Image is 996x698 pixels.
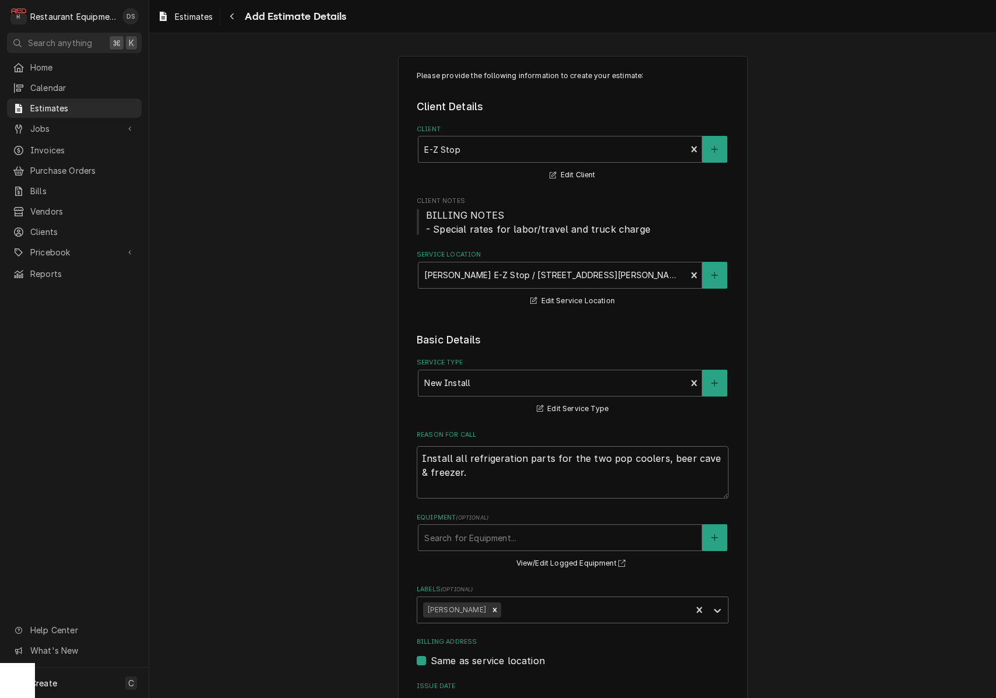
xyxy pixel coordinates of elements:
[7,78,142,97] a: Calendar
[417,446,728,499] textarea: Install all refrigeration parts for the two pop coolers, beer cave & freezer.
[702,370,727,397] button: Create New Service
[175,10,213,23] span: Estimates
[431,654,545,668] label: Same as service location
[417,250,728,259] label: Service Location
[456,514,488,521] span: ( optional )
[30,61,136,73] span: Home
[30,122,118,135] span: Jobs
[30,82,136,94] span: Calendar
[7,181,142,201] a: Bills
[7,119,142,138] a: Go to Jobs
[7,264,142,283] a: Reports
[128,677,134,689] span: C
[417,637,728,647] label: Billing Address
[30,624,135,636] span: Help Center
[30,268,136,280] span: Reports
[711,271,718,279] svg: Create New Location
[112,37,121,49] span: ⌘
[30,10,116,23] div: Restaurant Equipment Diagnostics
[153,7,217,26] a: Estimates
[417,637,728,667] div: Billing Address
[423,602,488,618] div: [PERSON_NAME]
[10,8,27,24] div: Restaurant Equipment Diagnostics's Avatar
[7,99,142,118] a: Estimates
[7,141,142,160] a: Invoices
[417,125,728,183] div: Client
[488,602,501,618] div: Remove beckley
[702,262,727,289] button: Create New Location
[7,620,142,640] a: Go to Help Center
[417,513,728,522] label: Equipment
[711,145,718,153] svg: Create New Client
[417,250,728,308] div: Service Location
[30,205,136,218] span: Vendors
[10,8,27,24] div: R
[7,58,142,77] a: Home
[7,33,142,53] button: Search anything⌘K
[417,197,728,236] div: Client Notes
[30,226,136,238] span: Clients
[122,8,139,24] div: DS
[30,144,136,156] span: Invoices
[30,644,135,657] span: What's New
[548,168,597,183] button: Edit Client
[30,246,118,258] span: Pricebook
[417,332,728,348] legend: Basic Details
[417,358,728,367] label: Service Type
[702,136,727,163] button: Create New Client
[417,682,728,691] label: Issue Date
[241,9,346,24] span: Add Estimate Details
[417,358,728,416] div: Service Type
[417,430,728,499] div: Reason For Call
[515,556,631,571] button: View/Edit Logged Equipment
[417,125,728,134] label: Client
[30,102,136,114] span: Estimates
[417,585,728,594] label: Labels
[223,7,241,26] button: Navigate back
[122,8,139,24] div: Derek Stewart's Avatar
[529,294,617,308] button: Edit Service Location
[417,197,728,206] span: Client Notes
[7,161,142,180] a: Purchase Orders
[426,209,650,235] span: BILLING NOTES - Special rates for labor/travel and truck charge
[711,534,718,542] svg: Create New Equipment
[711,379,718,387] svg: Create New Service
[417,208,728,236] span: Client Notes
[28,37,92,49] span: Search anything
[129,37,134,49] span: K
[30,678,57,688] span: Create
[441,586,473,592] span: ( optional )
[417,71,728,81] p: Please provide the following information to create your estimate:
[417,585,728,623] div: Labels
[30,164,136,177] span: Purchase Orders
[417,430,728,440] label: Reason For Call
[702,524,727,551] button: Create New Equipment
[535,402,610,416] button: Edit Service Type
[30,185,136,197] span: Bills
[417,513,728,571] div: Equipment
[417,99,728,114] legend: Client Details
[7,222,142,241] a: Clients
[7,202,142,221] a: Vendors
[7,641,142,660] a: Go to What's New
[7,243,142,262] a: Go to Pricebook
